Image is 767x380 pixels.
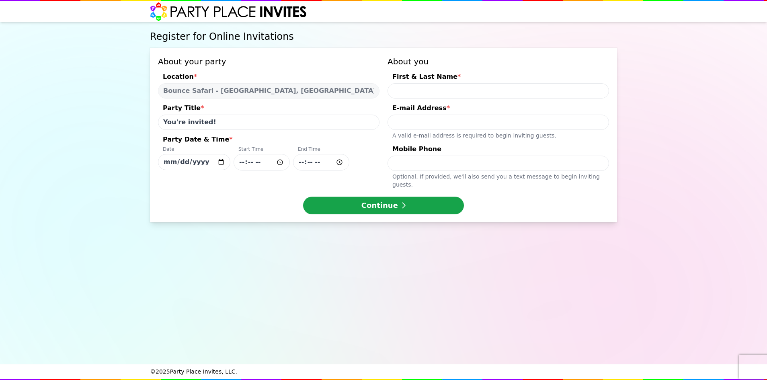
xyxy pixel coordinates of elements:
div: © 2025 Party Place Invites, LLC. [150,364,617,379]
div: First & Last Name [388,72,609,83]
button: Continue [303,197,464,214]
div: Date [158,146,230,154]
div: A valid e-mail address is required to begin inviting guests. [388,130,609,140]
div: E-mail Address [388,103,609,115]
h3: About you [388,56,609,67]
div: Start Time [234,146,290,154]
div: Party Title [158,103,379,115]
div: End Time [293,146,349,154]
img: Party Place Invites [150,2,307,21]
div: Location [158,72,379,83]
input: Party Date & Time*DateStart TimeEnd Time [234,154,290,170]
input: Party Date & Time*DateStart TimeEnd Time [158,154,230,170]
div: Mobile Phone [388,144,609,156]
h3: About your party [158,56,379,67]
input: Mobile PhoneOptional. If provided, we'll also send you a text message to begin inviting guests. [388,156,609,171]
div: Party Date & Time [158,135,379,146]
input: Party Title* [158,115,379,130]
select: Location* [158,83,379,99]
input: E-mail Address*A valid e-mail address is required to begin inviting guests. [388,115,609,130]
h1: Register for Online Invitations [150,30,617,43]
div: Optional. If provided, we ' ll also send you a text message to begin inviting guests. [388,171,609,189]
input: Party Date & Time*DateStart TimeEnd Time [293,154,349,170]
input: First & Last Name* [388,83,609,99]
